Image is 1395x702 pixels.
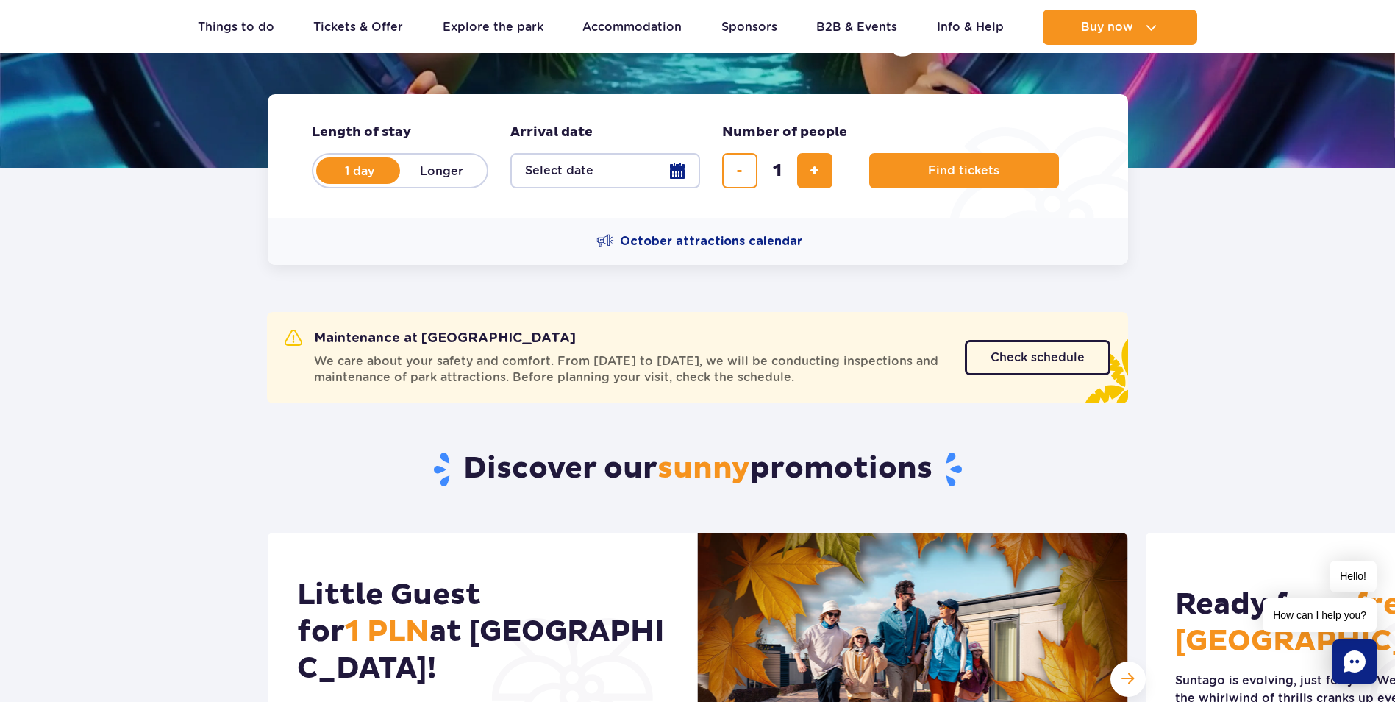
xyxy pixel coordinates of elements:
[582,10,682,45] a: Accommodation
[314,353,947,386] span: We care about your safety and comfort. From [DATE] to [DATE], we will be conducting inspections a...
[721,10,777,45] a: Sponsors
[620,233,802,249] span: October attractions calendar
[312,124,411,141] span: Length of stay
[722,124,847,141] span: Number of people
[722,153,757,188] button: remove ticket
[596,233,802,250] a: October attractions calendar
[313,10,403,45] a: Tickets & Offer
[1081,21,1133,34] span: Buy now
[510,153,700,188] button: Select date
[797,153,832,188] button: add ticket
[443,10,543,45] a: Explore the park
[510,124,593,141] span: Arrival date
[1332,639,1377,684] div: Chat
[816,10,897,45] a: B2B & Events
[318,155,402,186] label: 1 day
[198,10,274,45] a: Things to do
[285,330,576,347] h2: Maintenance at [GEOGRAPHIC_DATA]
[937,10,1004,45] a: Info & Help
[1110,662,1146,697] div: Next slide
[1263,598,1377,632] span: How can I help you?
[1043,10,1197,45] button: Buy now
[760,153,795,188] input: number of tickets
[297,577,668,687] h2: Little Guest for at [GEOGRAPHIC_DATA]!
[1330,561,1377,592] span: Hello!
[345,614,429,650] span: 1 PLN
[400,155,484,186] label: Longer
[991,352,1085,364] span: Check schedule
[657,450,750,487] span: sunny
[965,340,1110,375] a: Check schedule
[869,153,1059,188] button: Find tickets
[268,94,1128,218] form: Planning your visit to Park of Poland
[267,450,1128,489] h2: Discover our promotions
[928,164,999,177] span: Find tickets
